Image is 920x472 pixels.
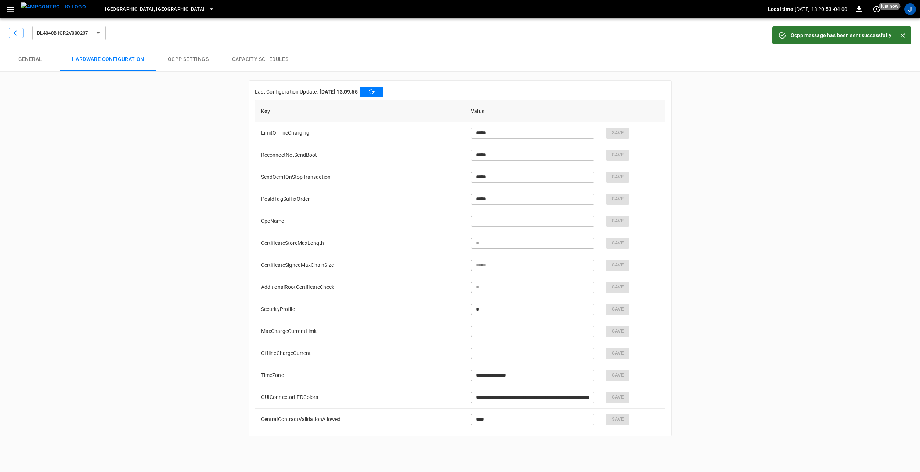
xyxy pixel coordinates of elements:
span: just now [879,3,901,10]
button: OCPP settings [156,48,220,71]
button: Close [897,30,908,41]
td: PosIdTagSuffixOrder [255,188,465,210]
span: DL4040B1GR2V000237 [37,29,91,37]
td: OfflineChargeCurrent [255,342,465,364]
td: SecurityProfile [255,298,465,320]
td: GUIConnectorLEDColors [255,386,465,409]
img: ampcontrol.io logo [21,2,86,11]
td: CertificateSignedMaxChainSize [255,254,465,276]
th: Key [255,100,465,122]
td: SendOcmfOnStopTransaction [255,166,465,188]
p: Local time [768,6,793,13]
td: MaxChargeCurrentLimit [255,320,465,342]
td: ReconnectNotSendBoot [255,144,465,166]
td: CertificateStoreMaxLength [255,232,465,254]
td: CpoName [255,210,465,232]
button: Capacity Schedules [220,48,300,71]
button: DL4040B1GR2V000237 [32,26,106,40]
div: profile-icon [904,3,916,15]
td: TimeZone [255,364,465,386]
button: [GEOGRAPHIC_DATA], [GEOGRAPHIC_DATA] [102,2,217,17]
p: Last Configuration Update: [255,88,318,95]
th: Value [465,100,600,122]
button: Hardware configuration [60,48,156,71]
span: [GEOGRAPHIC_DATA], [GEOGRAPHIC_DATA] [105,5,205,14]
td: LimitOfflineCharging [255,122,465,144]
button: set refresh interval [871,3,883,15]
div: Ocpp message has been sent successfully [791,29,891,42]
td: AdditionalRootCertificateCheck [255,276,465,298]
b: [DATE] 13:09:55 [320,88,357,95]
td: CentralContractValidationAllowed [255,409,465,431]
p: [DATE] 13:20:53 -04:00 [795,6,847,13]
